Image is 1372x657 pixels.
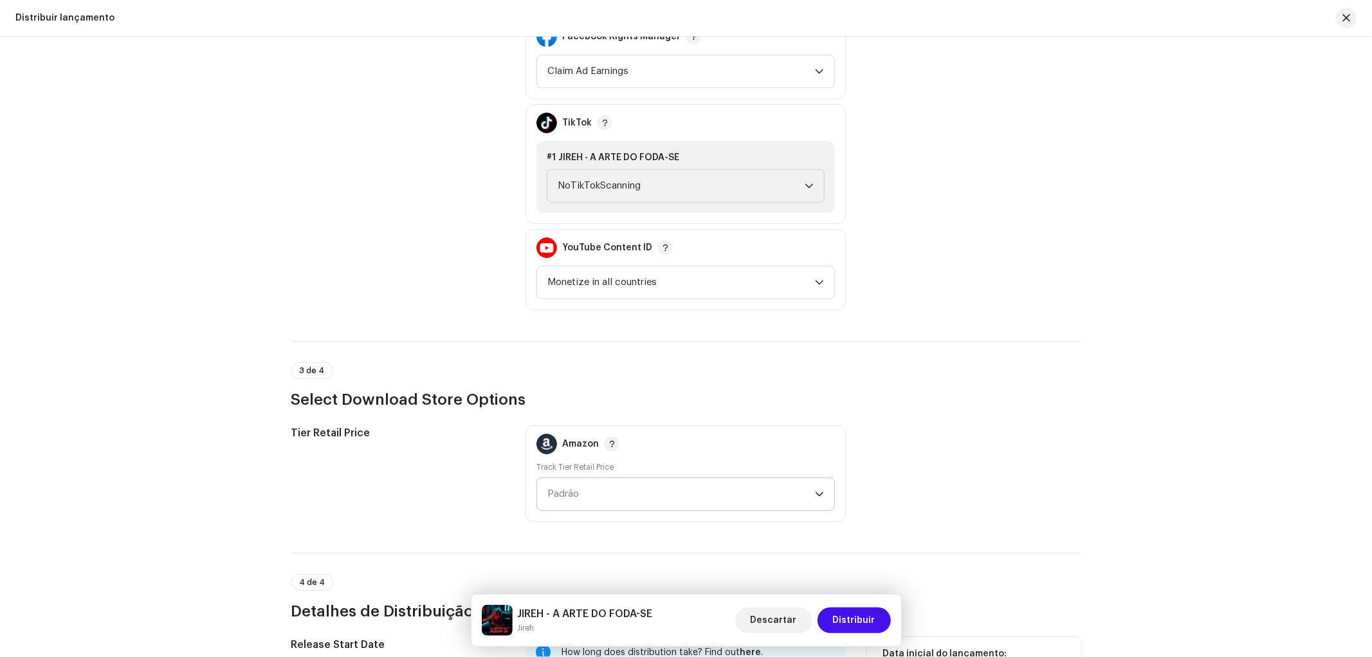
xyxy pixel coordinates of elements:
[291,601,1081,622] h3: Detalhes de Distribuição
[815,478,824,510] div: dropdown trigger
[815,55,824,88] div: dropdown trigger
[291,425,506,441] h5: Tier Retail Price
[562,118,592,128] div: TikTok
[805,170,814,202] div: dropdown trigger
[547,478,815,510] span: Padrão
[518,606,653,622] h5: JIREH - A ARTE DO FODA-SE
[547,489,579,499] span: Padrão
[300,367,325,375] span: 3 de 4
[735,607,812,633] button: Descartar
[547,151,825,164] div: #1 JIREH - A ARTE DO FODA-SE
[291,637,506,652] h5: Release Start Date
[562,32,681,42] div: Facebook Rights Manager
[547,266,815,299] span: Monetize in all countries
[815,266,824,299] div: dropdown trigger
[536,462,614,472] label: Track Tier Retail Price
[300,578,325,586] span: 4 de 4
[482,605,513,636] img: 163ee205-a069-4dcc-9c98-106324fe4c98
[562,439,599,449] div: Amazon
[833,607,875,633] span: Distribuir
[818,607,891,633] button: Distribuir
[751,607,797,633] span: Descartar
[15,13,114,23] div: Distribuir lançamento
[518,622,653,634] small: JIREH - A ARTE DO FODA-SE
[558,170,805,202] span: NoTikTokScanning
[547,55,815,88] span: Claim Ad Earnings
[740,648,761,657] span: here
[562,243,652,253] div: YouTube Content ID
[291,389,1081,410] h3: Select Download Store Options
